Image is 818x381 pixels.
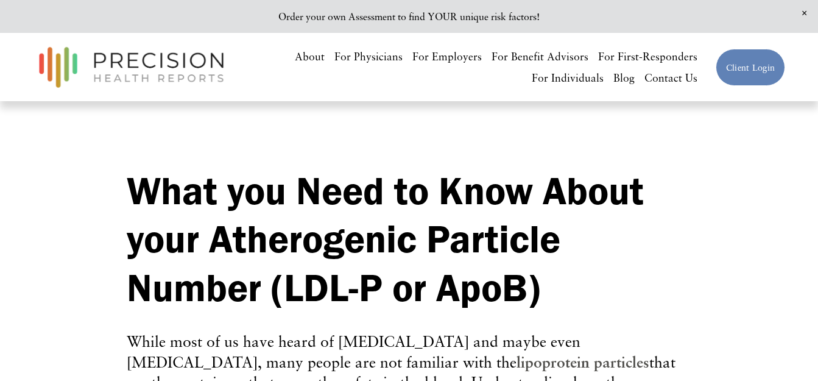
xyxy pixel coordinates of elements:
[334,46,403,67] a: For Physicians
[492,46,588,67] a: For Benefit Advisors
[644,67,697,88] a: Contact Us
[517,353,649,371] a: lipoprotein particles
[598,46,697,67] a: For First-Responders
[716,49,785,86] a: Client Login
[127,167,654,311] strong: What you Need to Know About your Atherogenic Particle Number (LDL-P or ApoB)
[613,67,635,88] a: Blog
[295,46,325,67] a: About
[532,67,604,88] a: For Individuals
[33,41,230,93] img: Precision Health Reports
[412,46,482,67] a: For Employers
